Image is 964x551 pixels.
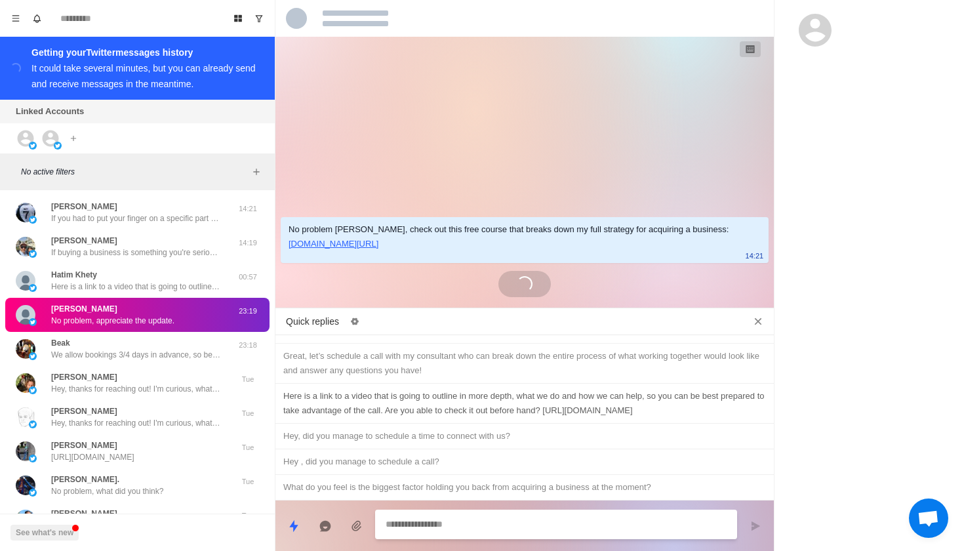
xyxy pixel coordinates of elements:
[283,480,766,495] div: What do you feel is the biggest factor holding you back from acquiring a business at the moment?
[21,166,249,178] p: No active filters
[5,8,26,29] button: Menu
[283,455,766,469] div: Hey , did you manage to schedule a call?
[51,201,117,213] p: [PERSON_NAME]
[29,386,37,394] img: picture
[29,284,37,292] img: picture
[16,237,35,256] img: picture
[231,272,264,283] p: 00:57
[312,513,338,539] button: Reply with AI
[51,281,222,293] p: Here is a link to a video that is going to outline in more depth, what we do and how we can help,...
[31,63,256,89] div: It could take several minutes, but you can already send and receive messages in the meantime.
[289,239,378,249] a: [DOMAIN_NAME][URL]
[228,8,249,29] button: Board View
[29,318,37,326] img: picture
[51,337,70,349] p: Beak
[51,269,97,281] p: Hatim Khety
[344,311,365,332] button: Edit quick replies
[231,306,264,317] p: 23:19
[231,408,264,419] p: Tue
[344,513,370,539] button: Add media
[283,349,766,378] div: Great, let’s schedule a call with my consultant who can break down the entire process of what wor...
[66,131,81,146] button: Add account
[249,164,264,180] button: Add filters
[51,405,117,417] p: [PERSON_NAME]
[51,485,163,497] p: No problem, what did you think?
[231,476,264,487] p: Tue
[10,525,79,541] button: See what's new
[51,213,222,224] p: If you had to put your finger on a specific part of the process that’s holding you back from acqu...
[51,349,222,361] p: We allow bookings 3/4 days in advance, so be sure to keep an eye on the link!
[286,315,339,329] p: Quick replies
[16,476,35,495] img: picture
[29,420,37,428] img: picture
[51,247,222,258] p: If buying a business is something you're serious about, I actually operate a private coaching gro...
[51,303,117,315] p: [PERSON_NAME]
[16,373,35,393] img: picture
[26,8,47,29] button: Notifications
[16,407,35,427] img: picture
[231,442,264,453] p: Tue
[748,311,769,332] button: Close quick replies
[51,474,119,485] p: [PERSON_NAME].
[283,429,766,443] div: Hey, did you manage to schedule a time to connect with us?
[29,489,37,497] img: picture
[16,105,84,118] p: Linked Accounts
[16,441,35,461] img: picture
[746,249,764,263] p: 14:21
[16,305,35,325] img: picture
[29,216,37,224] img: picture
[51,417,222,429] p: Hey, thanks for reaching out! I'm curious, what ultimately has you interested in acquiring a cash...
[29,250,37,258] img: picture
[16,510,35,529] img: picture
[16,271,35,291] img: picture
[16,203,35,222] img: picture
[231,510,264,521] p: Tue
[231,237,264,249] p: 14:19
[283,389,766,418] div: Here is a link to a video that is going to outline in more depth, what we do and how we can help,...
[54,142,62,150] img: picture
[51,235,117,247] p: [PERSON_NAME]
[289,222,740,251] div: No problem [PERSON_NAME], check out this free course that breaks down my full strategy for acquir...
[16,339,35,359] img: picture
[31,45,259,60] div: Getting your Twitter messages history
[51,371,117,383] p: [PERSON_NAME]
[51,508,117,520] p: [PERSON_NAME]
[249,8,270,29] button: Show unread conversations
[231,374,264,385] p: Tue
[281,513,307,539] button: Quick replies
[231,340,264,351] p: 23:18
[231,203,264,214] p: 14:21
[51,383,222,395] p: Hey, thanks for reaching out! I'm curious, what ultimately has you interested in acquiring a cash...
[29,352,37,360] img: picture
[51,315,174,327] p: No problem, appreciate the update.
[51,439,117,451] p: [PERSON_NAME]
[742,513,769,539] button: Send message
[909,499,948,538] a: Open chat
[29,455,37,462] img: picture
[29,142,37,150] img: picture
[51,451,134,463] p: [URL][DOMAIN_NAME]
